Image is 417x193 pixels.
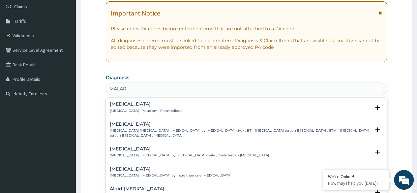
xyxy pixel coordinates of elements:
[110,102,182,107] h4: [MEDICAL_DATA]
[14,4,27,10] span: Claims
[111,10,160,17] h1: Important Notice
[3,125,126,148] textarea: Type your message and hit 'Enter'
[111,37,382,50] p: All diagnoses entered must be linked to a claim item. Diagnosis & Claim Items that are visible bu...
[373,168,381,176] i: open select status
[110,109,182,113] p: [MEDICAL_DATA] , Paludism , Plasmodiosis
[373,126,381,134] i: open select status
[34,37,111,46] div: Chat with us now
[12,33,27,49] img: d_794563401_company_1708531726252_794563401
[373,104,381,112] i: open select status
[110,186,218,191] h4: Algid [MEDICAL_DATA]
[373,148,381,156] i: open select status
[110,153,269,158] p: [MEDICAL_DATA] , [MEDICAL_DATA] by [MEDICAL_DATA] ovale , Ovale tertian [MEDICAL_DATA]
[38,56,91,122] span: We're online!
[108,3,124,19] div: Minimize live chat window
[106,74,129,81] label: Diagnosis
[110,128,370,138] p: [MEDICAL_DATA] [MEDICAL_DATA] , [MEDICAL_DATA] by [MEDICAL_DATA] vivax , BT - [MEDICAL_DATA] tert...
[111,25,382,32] p: Please enter PA codes before entering items that are not attached to a PA code
[14,18,26,24] span: Tariffs
[110,173,231,178] p: [MEDICAL_DATA] , [MEDICAL_DATA] by more than one [MEDICAL_DATA]
[110,146,269,151] h4: [MEDICAL_DATA]
[328,180,384,186] p: How may I help you today?
[328,174,384,179] div: We're Online!
[110,122,370,127] h4: [MEDICAL_DATA]
[110,167,231,172] h4: [MEDICAL_DATA]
